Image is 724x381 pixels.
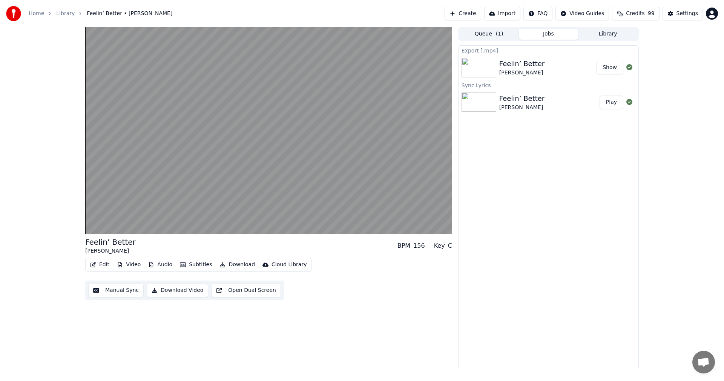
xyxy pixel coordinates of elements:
div: [PERSON_NAME] [499,69,545,77]
div: Settings [676,10,698,17]
div: Sync Lyrics [459,80,638,89]
button: Play [600,96,623,109]
button: Import [484,7,520,20]
button: Subtitles [177,259,215,270]
button: Video Guides [555,7,609,20]
button: Library [578,29,638,40]
button: Queue [459,29,519,40]
button: Credits99 [612,7,659,20]
span: Credits [626,10,644,17]
button: Download [216,259,258,270]
button: Video [114,259,144,270]
a: Open chat [692,351,715,373]
span: 99 [648,10,655,17]
div: C [448,241,452,250]
nav: breadcrumb [29,10,172,17]
button: Audio [145,259,175,270]
span: ( 1 ) [496,30,503,38]
div: Feelin’ Better [499,59,545,69]
div: Export [.mp4] [459,46,638,55]
span: Feelin’ Better • [PERSON_NAME] [87,10,172,17]
a: Home [29,10,44,17]
button: Settings [663,7,703,20]
button: Edit [87,259,112,270]
img: youka [6,6,21,21]
button: Download Video [147,284,208,297]
div: 156 [413,241,425,250]
div: Cloud Library [271,261,307,268]
div: Key [434,241,445,250]
div: BPM [397,241,410,250]
button: Create [445,7,481,20]
button: Show [596,61,623,74]
a: Library [56,10,75,17]
div: [PERSON_NAME] [85,247,136,255]
div: Feelin’ Better [85,237,136,247]
div: Feelin’ Better [499,93,545,104]
button: Manual Sync [88,284,144,297]
div: [PERSON_NAME] [499,104,545,111]
button: Jobs [519,29,578,40]
button: FAQ [523,7,552,20]
button: Open Dual Screen [211,284,281,297]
